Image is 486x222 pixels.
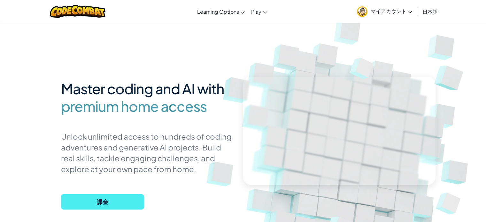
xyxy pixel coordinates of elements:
img: Overlap cubes [423,48,478,102]
span: マイアカウント [371,8,412,14]
img: CodeCombat logo [50,5,106,18]
a: Play [248,3,270,20]
button: 課金 [61,194,144,210]
a: マイアカウント [354,1,415,21]
span: premium home access [61,97,207,115]
a: Learning Options [194,3,248,20]
span: Learning Options [197,8,239,15]
a: 日本語 [419,3,441,20]
span: 日本語 [422,8,438,15]
img: avatar [357,6,367,17]
img: Overlap cubes [340,47,385,88]
p: Unlock unlimited access to hundreds of coding adventures and generative AI projects. Build real s... [61,131,234,174]
span: Play [251,8,261,15]
span: Master coding and AI with [61,80,224,97]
